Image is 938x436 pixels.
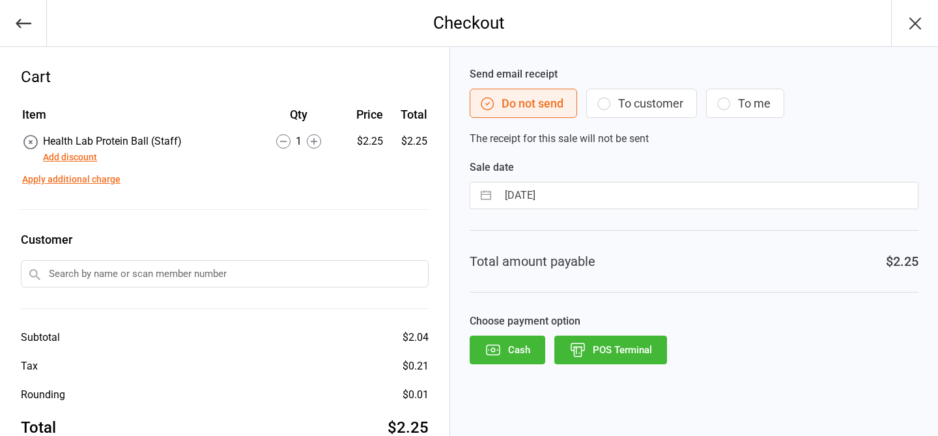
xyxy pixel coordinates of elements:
td: $2.25 [388,134,427,165]
div: Rounding [21,387,65,403]
label: Customer [21,231,429,248]
th: Item [22,106,255,132]
div: Subtotal [21,330,60,345]
button: To me [706,89,784,118]
div: $2.25 [343,134,383,149]
div: Total amount payable [470,252,595,271]
button: POS Terminal [554,336,667,364]
div: $0.01 [403,387,429,403]
div: Tax [21,358,38,374]
button: Apply additional charge [22,173,121,186]
button: Do not send [470,89,577,118]
label: Sale date [470,160,918,175]
th: Qty [256,106,341,132]
div: $2.04 [403,330,429,345]
div: 1 [256,134,341,149]
label: Send email receipt [470,66,918,82]
input: Search by name or scan member number [21,260,429,287]
div: Price [343,106,383,123]
div: Cart [21,65,429,89]
div: The receipt for this sale will not be sent [470,66,918,147]
span: Health Lab Protein Ball (Staff) [43,135,182,147]
th: Total [388,106,427,132]
button: Add discount [43,151,97,164]
div: $0.21 [403,358,429,374]
button: To customer [586,89,697,118]
label: Choose payment option [470,313,918,329]
div: $2.25 [886,252,918,271]
button: Cash [470,336,545,364]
